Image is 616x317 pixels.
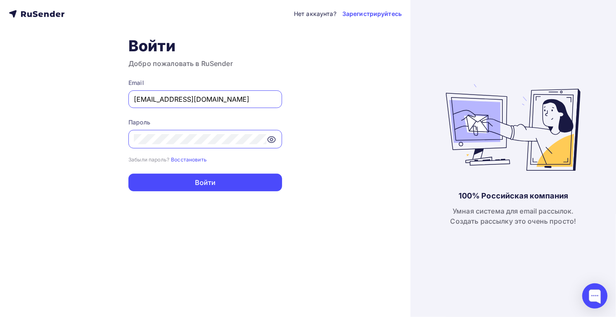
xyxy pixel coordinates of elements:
[128,118,282,127] div: Пароль
[128,79,282,87] div: Email
[451,206,576,226] div: Умная система для email рассылок. Создать рассылку это очень просто!
[171,156,207,163] small: Восстановить
[128,37,282,55] h1: Войти
[128,58,282,69] h3: Добро пожаловать в RuSender
[294,10,336,18] div: Нет аккаунта?
[171,156,207,163] a: Восстановить
[128,174,282,191] button: Войти
[459,191,568,201] div: 100% Российская компания
[342,10,402,18] a: Зарегистрируйтесь
[134,94,277,104] input: Укажите свой email
[128,156,169,163] small: Забыли пароль?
